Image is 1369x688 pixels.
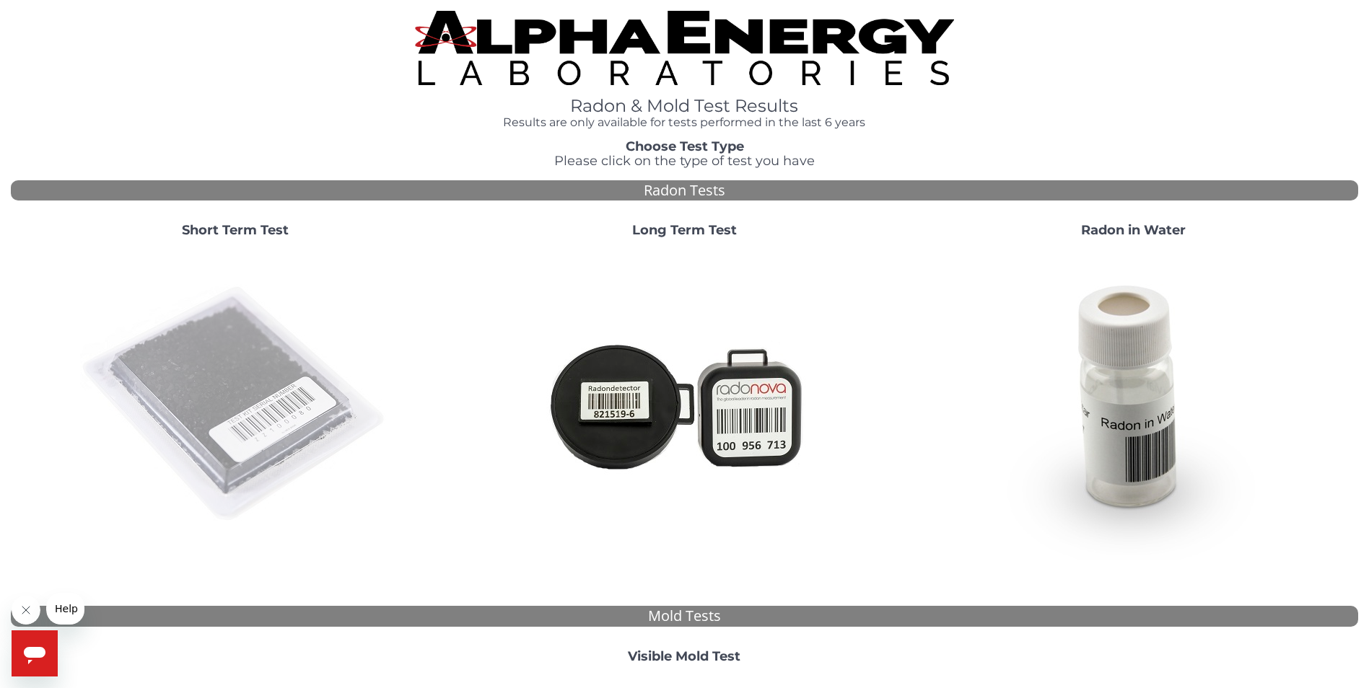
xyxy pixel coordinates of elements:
[415,97,954,115] h1: Radon & Mold Test Results
[11,180,1358,201] div: Radon Tests
[626,138,744,154] strong: Choose Test Type
[415,11,954,85] img: TightCrop.jpg
[11,606,1358,627] div: Mold Tests
[12,596,40,625] iframe: Close message
[1081,222,1186,238] strong: Radon in Water
[182,222,289,238] strong: Short Term Test
[632,222,737,238] strong: Long Term Test
[529,250,839,560] img: Radtrak2vsRadtrak3.jpg
[979,250,1289,560] img: RadoninWater.jpg
[80,250,390,560] img: ShortTerm.jpg
[46,593,84,625] iframe: Message from company
[12,630,58,676] iframe: Button to launch messaging window
[554,153,815,169] span: Please click on the type of test you have
[415,116,954,129] h4: Results are only available for tests performed in the last 6 years
[628,648,740,664] strong: Visible Mold Test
